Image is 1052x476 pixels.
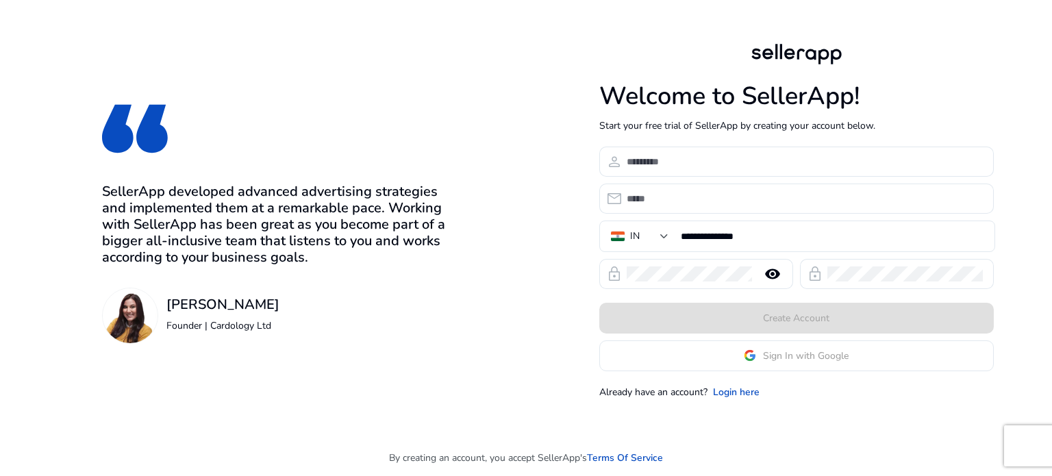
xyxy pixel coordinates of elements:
[599,385,707,399] p: Already have an account?
[102,184,453,266] h3: SellerApp developed advanced advertising strategies and implemented them at a remarkable pace. Wo...
[606,266,623,282] span: lock
[606,153,623,170] span: person
[599,82,994,111] h1: Welcome to SellerApp!
[587,451,663,465] a: Terms Of Service
[713,385,760,399] a: Login here
[599,118,994,133] p: Start your free trial of SellerApp by creating your account below.
[807,266,823,282] span: lock
[630,229,640,244] div: IN
[166,297,279,313] h3: [PERSON_NAME]
[606,190,623,207] span: email
[756,266,789,282] mat-icon: remove_red_eye
[166,318,279,333] p: Founder | Cardology Ltd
